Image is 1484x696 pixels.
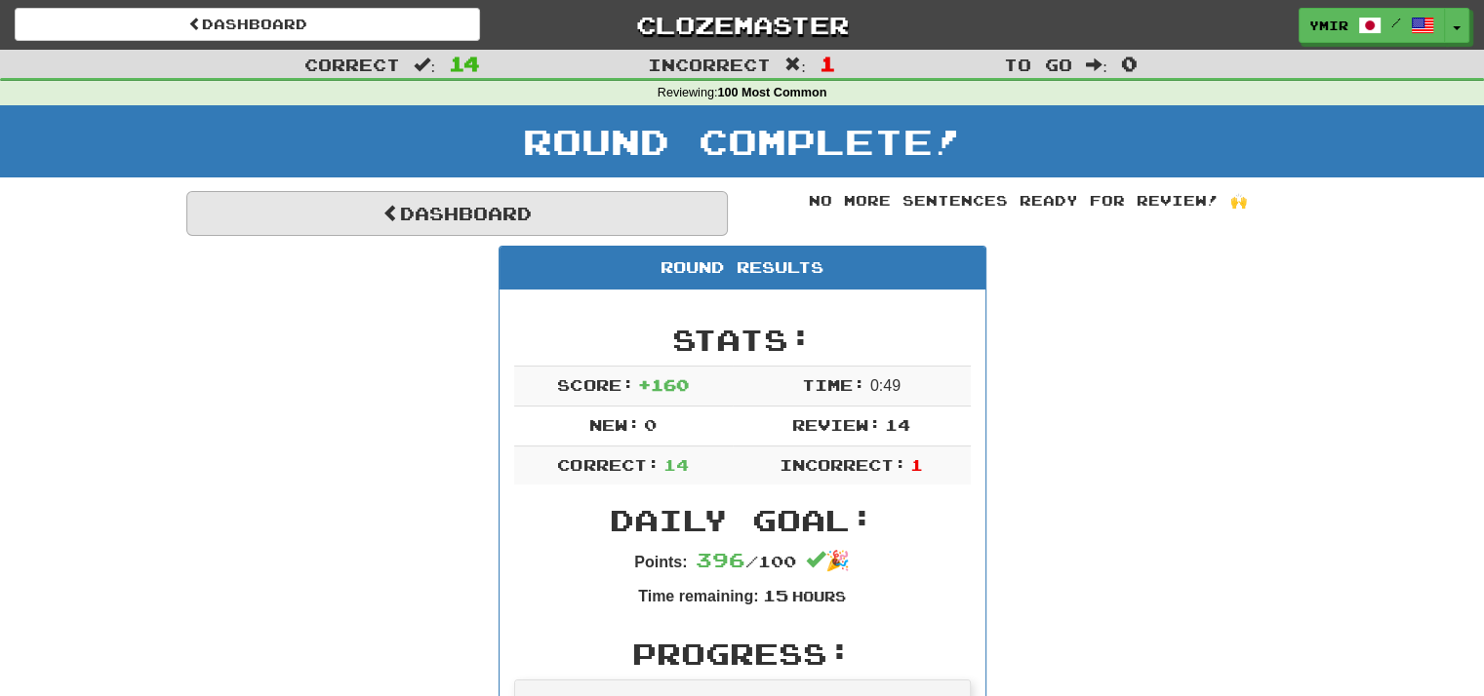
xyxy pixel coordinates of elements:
span: 0 [644,415,657,434]
span: 1 [820,52,836,75]
a: ymir / [1299,8,1445,43]
strong: Points: [634,554,687,570]
a: Dashboard [15,8,480,41]
span: Correct [304,55,400,74]
span: To go [1004,55,1072,74]
span: 14 [663,455,689,474]
h2: Progress: [514,638,971,670]
a: Dashboard [186,191,728,236]
span: 1 [910,455,923,474]
span: : [414,57,435,73]
span: 0 : 49 [870,377,901,394]
div: No more sentences ready for review! 🙌 [757,191,1299,211]
span: / 100 [696,552,796,570]
span: + 160 [638,375,689,394]
small: Hours [792,588,846,604]
span: 0 [1121,52,1138,75]
span: Review: [792,415,881,434]
span: 🎉 [806,550,850,571]
div: Round Results [500,247,985,290]
strong: Time remaining: [638,588,758,604]
span: : [784,57,806,73]
a: Clozemaster [509,8,975,42]
span: 15 [762,586,787,604]
span: Time: [802,375,865,394]
h1: Round Complete! [7,122,1477,161]
span: Incorrect: [780,455,906,474]
span: New: [589,415,640,434]
span: 396 [696,548,745,571]
h2: Stats: [514,324,971,356]
span: 14 [885,415,910,434]
span: 14 [449,52,480,75]
span: Score: [557,375,633,394]
span: : [1086,57,1107,73]
strong: 100 Most Common [717,86,826,99]
span: / [1391,16,1401,29]
span: Incorrect [648,55,771,74]
h2: Daily Goal: [514,504,971,536]
span: Correct: [557,455,659,474]
span: ymir [1309,17,1348,34]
